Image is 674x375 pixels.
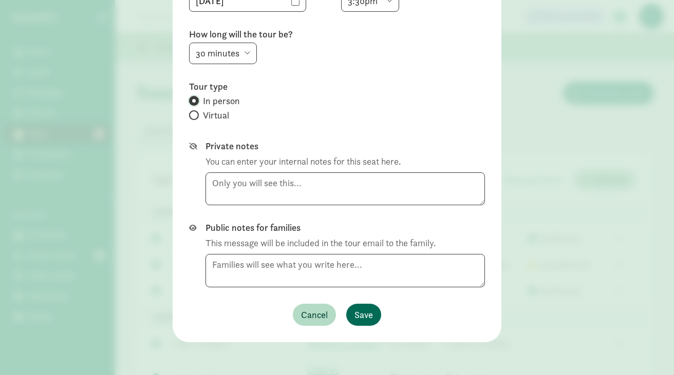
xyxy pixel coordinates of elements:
[205,140,485,152] label: Private notes
[189,81,485,93] label: Tour type
[203,109,229,122] span: Virtual
[301,308,328,322] span: Cancel
[293,304,336,326] button: Cancel
[205,154,401,168] div: You can enter your internal notes for this seat here.
[346,304,381,326] button: Save
[623,326,674,375] iframe: Chat Widget
[354,308,373,322] span: Save
[189,28,485,41] label: How long will the tour be?
[203,95,240,107] span: In person
[205,236,436,250] div: This message will be included in the tour email to the family.
[205,222,485,234] label: Public notes for families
